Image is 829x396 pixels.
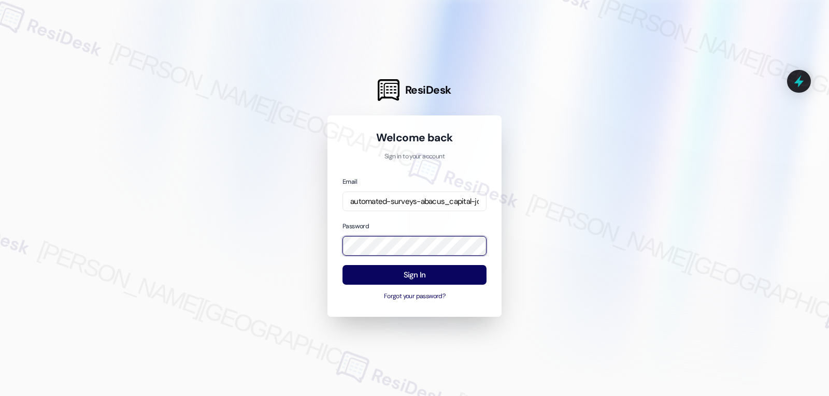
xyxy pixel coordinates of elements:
label: Email [342,178,357,186]
label: Password [342,222,369,230]
img: ResiDesk Logo [378,79,399,101]
span: ResiDesk [405,83,451,97]
p: Sign in to your account [342,152,487,162]
button: Forgot your password? [342,292,487,301]
h1: Welcome back [342,130,487,145]
button: Sign In [342,265,487,285]
input: name@example.com [342,192,487,212]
